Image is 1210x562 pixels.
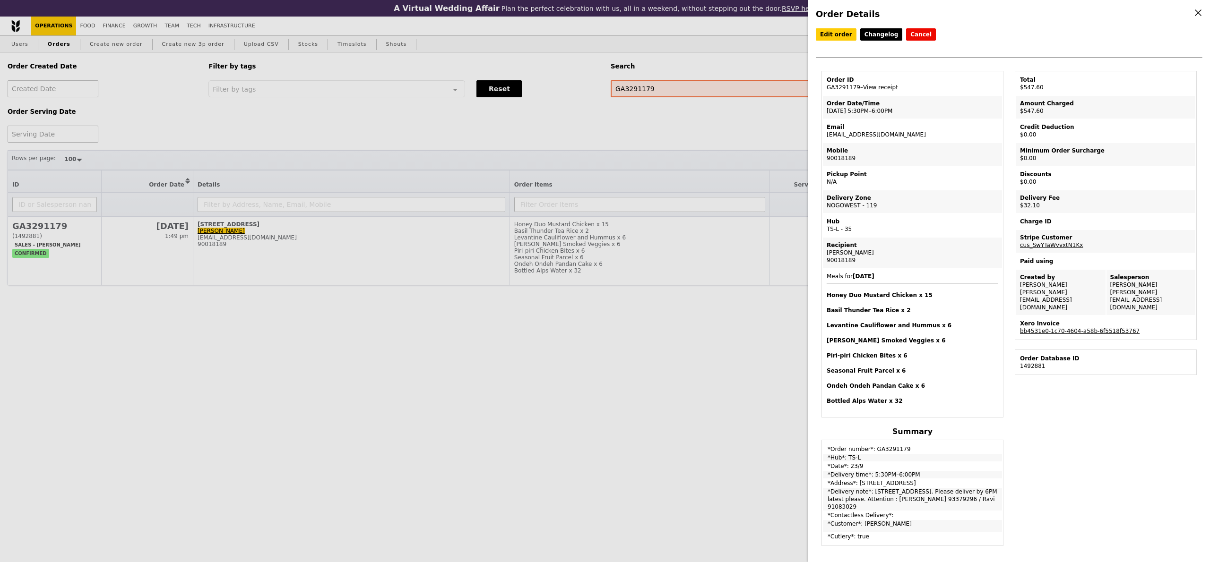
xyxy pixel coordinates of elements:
td: NOGOWEST - 119 [823,190,1002,213]
div: Order Database ID [1020,355,1192,362]
td: $0.00 [1016,167,1195,189]
div: Xero Invoice [1020,320,1192,327]
div: Salesperson [1110,273,1192,281]
button: Cancel [906,28,936,41]
td: $547.60 [1016,72,1195,95]
a: View receipt [863,84,898,91]
div: Total [1020,76,1192,84]
h4: Levantine Cauliflower and Hummus x 6 [827,322,998,329]
td: *Hub*: TS-L [823,454,1002,461]
div: Created by [1020,273,1102,281]
td: 90018189 [823,143,1002,166]
h4: Ondeh Ondeh Pandan Cake x 6 [827,382,998,390]
h4: Honey Duo Mustard Chicken x 15 [827,291,998,299]
div: Pickup Point [827,170,998,178]
div: Minimum Order Surcharge [1020,147,1192,154]
a: Edit order [816,28,856,41]
h4: Piri-piri Chicken Bites x 6 [827,352,998,359]
td: [DATE] 5:30PM–6:00PM [823,96,1002,119]
div: Amount Charged [1020,100,1192,107]
div: Stripe Customer [1020,234,1192,241]
td: *Delivery time*: 5:30PM–6:00PM [823,471,1002,478]
a: cus_SwYTaWvvxtN1Kx [1020,242,1083,248]
td: 1492881 [1016,351,1195,374]
td: *Order number*: GA3291179 [823,441,1002,453]
div: Order Date/Time [827,100,998,107]
h4: Bottled Alps Water x 32 [827,397,998,405]
div: Order ID [827,76,998,84]
h4: Summary [821,427,1003,436]
div: Hub [827,218,998,225]
div: Paid using [1020,257,1192,265]
span: Meals for [827,273,998,405]
div: Mobile [827,147,998,154]
td: $0.00 [1016,143,1195,166]
td: $547.60 [1016,96,1195,119]
a: Changelog [860,28,903,41]
td: *Customer*: [PERSON_NAME] [823,520,1002,532]
div: Credit Deduction [1020,123,1192,131]
td: *Date*: 23/9 [823,462,1002,470]
td: $0.00 [1016,119,1195,142]
td: N/A [823,167,1002,189]
div: Discounts [1020,170,1192,178]
td: *Contactless Delivery*: [823,511,1002,519]
h4: Basil Thunder Tea Rice x 2 [827,307,998,314]
div: Delivery Zone [827,194,998,202]
td: GA3291179 [823,72,1002,95]
a: bb4531e0-1c70-4604-a58b-6f5518f53767 [1020,328,1140,334]
div: 90018189 [827,256,998,264]
span: – [860,84,863,91]
div: [PERSON_NAME] [827,249,998,256]
div: Charge ID [1020,218,1192,225]
div: Recipient [827,241,998,249]
td: $32.10 [1016,190,1195,213]
span: Order Details [816,9,880,19]
h4: [PERSON_NAME] Smoked Veggies x 6 [827,337,998,344]
td: *Address*: [STREET_ADDRESS] [823,479,1002,487]
td: [EMAIL_ADDRESS][DOMAIN_NAME] [823,119,1002,142]
td: [PERSON_NAME] [PERSON_NAME][EMAIL_ADDRESS][DOMAIN_NAME] [1106,270,1196,315]
div: Email [827,123,998,131]
div: Delivery Fee [1020,194,1192,202]
b: [DATE] [853,273,874,280]
td: *Delivery note*: [STREET_ADDRESS]. Please deliver by 6PM latest please. Attention : [PERSON_NAME]... [823,488,1002,511]
td: [PERSON_NAME] [PERSON_NAME][EMAIL_ADDRESS][DOMAIN_NAME] [1016,270,1106,315]
td: TS-L - 35 [823,214,1002,237]
h4: Seasonal Fruit Parcel x 6 [827,367,998,375]
td: *Cutlery*: true [823,533,1002,545]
